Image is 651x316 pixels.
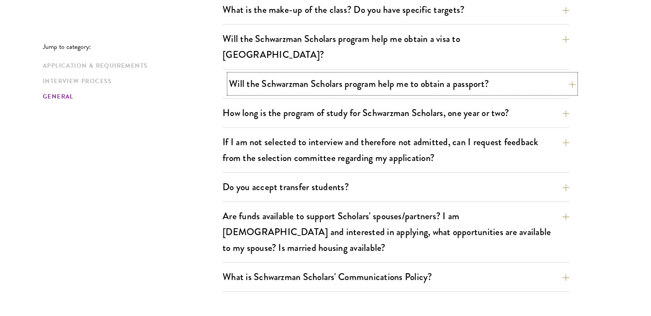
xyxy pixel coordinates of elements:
[43,92,217,101] a: General
[223,132,569,167] button: If I am not selected to interview and therefore not admitted, can I request feedback from the sel...
[223,267,569,286] button: What is Schwarzman Scholars' Communications Policy?
[43,77,217,86] a: Interview Process
[43,61,217,70] a: Application & Requirements
[229,74,576,93] button: Will the Schwarzman Scholars program help me to obtain a passport?
[43,43,223,51] p: Jump to category:
[223,103,569,122] button: How long is the program of study for Schwarzman Scholars, one year or two?
[223,206,569,257] button: Are funds available to support Scholars' spouses/partners? I am [DEMOGRAPHIC_DATA] and interested...
[223,29,569,64] button: Will the Schwarzman Scholars program help me obtain a visa to [GEOGRAPHIC_DATA]?
[223,177,569,197] button: Do you accept transfer students?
